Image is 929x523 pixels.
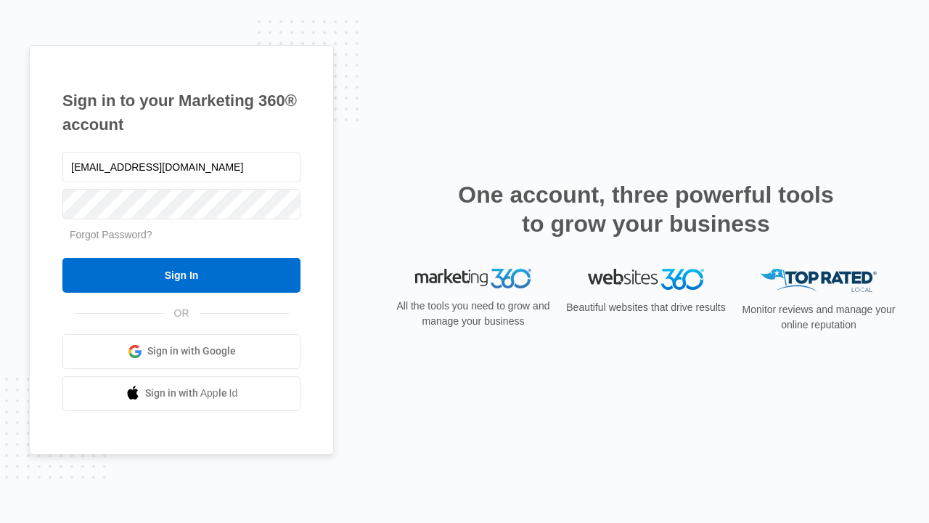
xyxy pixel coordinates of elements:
[62,152,300,182] input: Email
[737,302,900,333] p: Monitor reviews and manage your online reputation
[761,269,877,293] img: Top Rated Local
[70,229,152,240] a: Forgot Password?
[62,258,300,293] input: Sign In
[62,334,300,369] a: Sign in with Google
[62,89,300,137] h1: Sign in to your Marketing 360® account
[147,344,236,359] span: Sign in with Google
[62,376,300,411] a: Sign in with Apple Id
[145,386,238,401] span: Sign in with Apple Id
[415,269,531,289] img: Marketing 360
[164,306,200,321] span: OR
[392,299,554,329] p: All the tools you need to grow and manage your business
[454,180,838,238] h2: One account, three powerful tools to grow your business
[565,300,727,315] p: Beautiful websites that drive results
[588,269,704,290] img: Websites 360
